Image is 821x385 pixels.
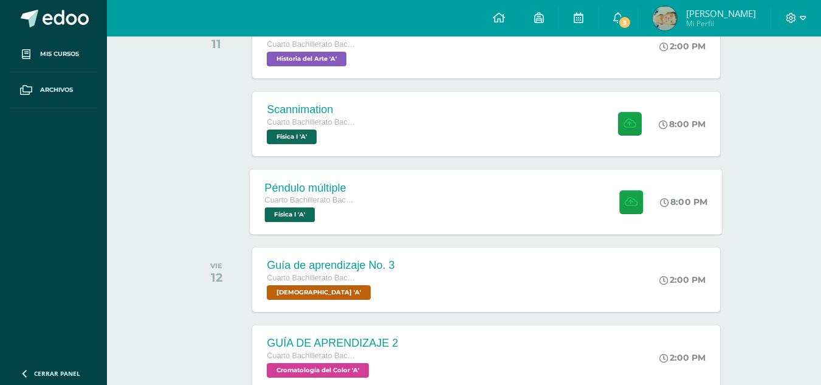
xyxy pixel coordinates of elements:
span: Física I 'A' [265,207,315,222]
div: 11 [210,36,224,51]
span: Cuarto Bachillerato Bachillerato en CCLL con Orientación en Diseño Gráfico [267,118,358,127]
span: Mi Perfil [686,18,756,29]
span: 3 [618,16,631,29]
span: Historia del Arte 'A' [267,52,346,66]
span: Mis cursos [40,49,79,59]
img: 7e96c599dc59bbbb4f30c2d78f6b81ba.png [653,6,677,30]
div: GUÍA DE APRENDIZAJE 2 [267,337,398,350]
div: 8:00 PM [659,119,706,130]
span: Cerrar panel [34,369,80,378]
span: Cromatología del Color 'A' [267,363,369,378]
div: 8:00 PM [661,196,708,207]
div: 2:00 PM [659,41,706,52]
span: Cuarto Bachillerato Bachillerato en CCLL con Orientación en Diseño Gráfico [267,274,358,282]
div: 2:00 PM [659,274,706,285]
span: Biblia 'A' [267,285,371,300]
a: Archivos [10,72,97,108]
span: Cuarto Bachillerato Bachillerato en CCLL con Orientación en Diseño Gráfico [267,40,358,49]
div: Scannimation [267,103,358,116]
span: Archivos [40,85,73,95]
div: Péndulo múltiple [265,181,357,194]
span: Cuarto Bachillerato Bachillerato en CCLL con Orientación en Diseño Gráfico [267,352,358,360]
span: Física I 'A' [267,130,317,144]
a: Mis cursos [10,36,97,72]
span: [PERSON_NAME] [686,7,756,19]
div: Guía de aprendizaje No. 3 [267,259,394,272]
span: Cuarto Bachillerato Bachillerato en CCLL con Orientación en Diseño Gráfico [265,196,357,204]
div: 2:00 PM [659,352,706,363]
div: VIE [210,262,222,270]
div: 12 [210,270,222,285]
